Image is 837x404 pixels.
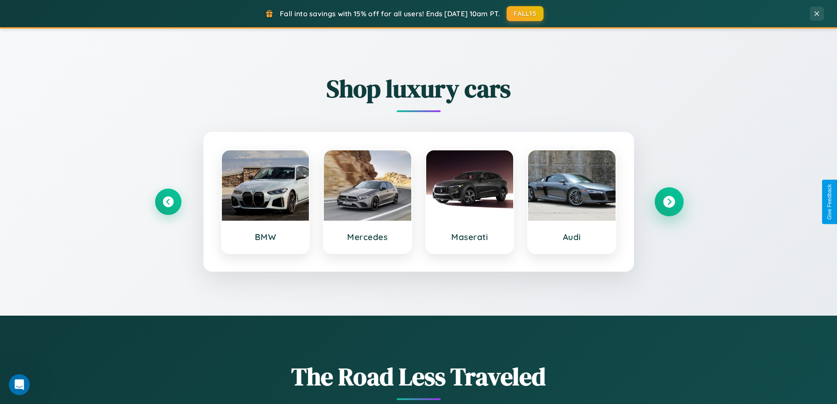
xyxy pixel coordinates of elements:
[9,374,30,395] iframe: Intercom live chat
[333,232,402,242] h3: Mercedes
[435,232,505,242] h3: Maserati
[537,232,607,242] h3: Audi
[155,360,682,393] h1: The Road Less Traveled
[155,72,682,106] h2: Shop luxury cars
[280,9,500,18] span: Fall into savings with 15% off for all users! Ends [DATE] 10am PT.
[507,6,544,21] button: FALL15
[826,184,833,220] div: Give Feedback
[231,232,301,242] h3: BMW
